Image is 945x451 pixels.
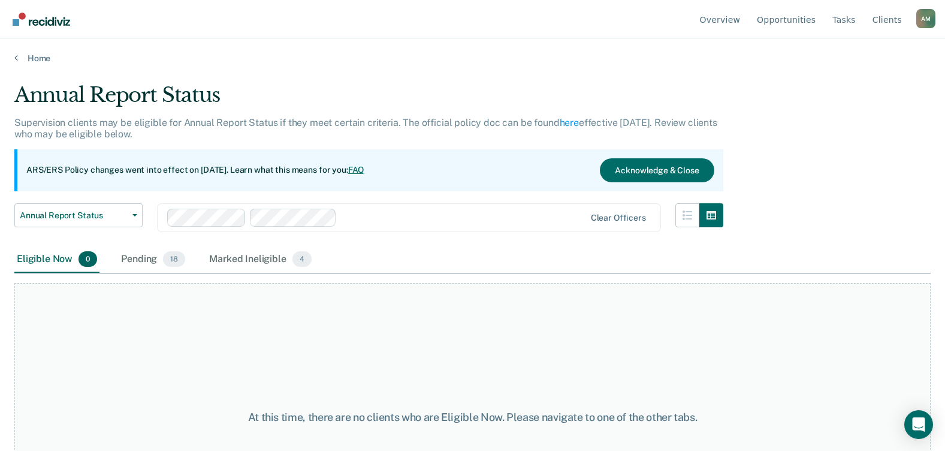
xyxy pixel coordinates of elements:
div: Annual Report Status [14,83,723,117]
div: At this time, there are no clients who are Eligible Now. Please navigate to one of the other tabs. [244,411,702,424]
a: here [560,117,579,128]
div: A M [916,9,935,28]
span: Annual Report Status [20,211,128,221]
div: Open Intercom Messenger [904,410,933,439]
p: Supervision clients may be eligible for Annual Report Status if they meet certain criteria. The o... [14,117,717,140]
button: Annual Report Status [14,203,143,227]
button: Profile dropdown button [916,9,935,28]
a: FAQ [348,165,365,175]
div: Marked Ineligible4 [207,246,314,273]
span: 18 [163,251,185,267]
div: Pending18 [119,246,188,273]
span: 0 [79,251,97,267]
span: 4 [292,251,312,267]
div: Eligible Now0 [14,246,99,273]
img: Recidiviz [13,13,70,26]
button: Acknowledge & Close [600,158,714,182]
div: Clear officers [591,213,646,223]
a: Home [14,53,931,64]
p: ARS/ERS Policy changes went into effect on [DATE]. Learn what this means for you: [26,164,364,176]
